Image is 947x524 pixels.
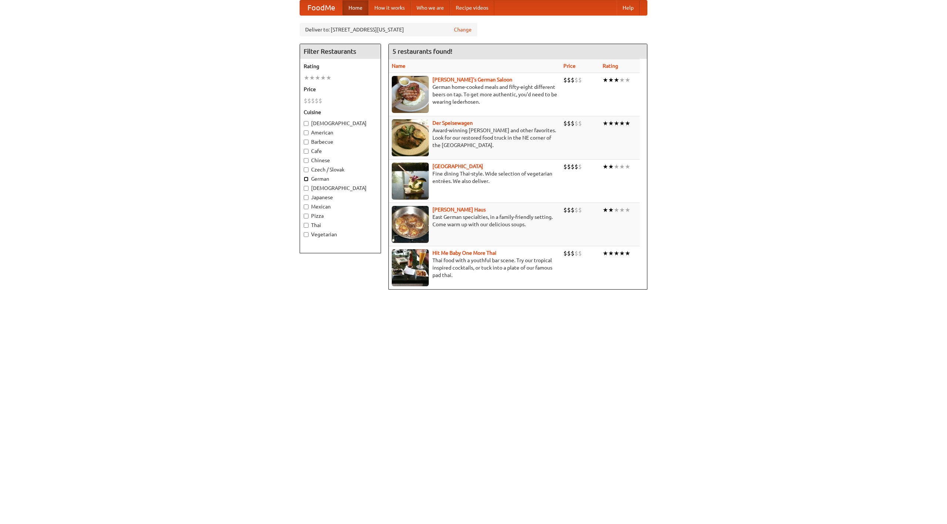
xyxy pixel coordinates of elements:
div: Deliver to: [STREET_ADDRESS][US_STATE] [300,23,477,36]
li: $ [563,119,567,127]
h4: Filter Restaurants [300,44,381,59]
label: [DEMOGRAPHIC_DATA] [304,120,377,127]
li: ★ [625,206,630,214]
li: $ [574,163,578,171]
li: $ [563,76,567,84]
li: $ [578,119,582,127]
label: Vegetarian [304,231,377,238]
li: $ [571,163,574,171]
input: [DEMOGRAPHIC_DATA] [304,121,309,126]
a: Recipe videos [450,0,494,15]
ng-pluralize: 5 restaurants found! [392,48,452,55]
li: $ [578,76,582,84]
li: ★ [625,119,630,127]
li: $ [571,119,574,127]
li: $ [578,163,582,171]
h5: Rating [304,63,377,70]
a: Der Speisewagen [432,120,473,126]
input: Mexican [304,204,309,209]
img: babythai.jpg [392,249,429,286]
a: Who we are [411,0,450,15]
li: $ [567,249,571,257]
a: Home [343,0,368,15]
a: FoodMe [300,0,343,15]
li: ★ [614,119,619,127]
li: ★ [603,119,608,127]
p: Award-winning [PERSON_NAME] and other favorites. Look for our restored food truck in the NE corne... [392,127,557,149]
li: ★ [326,74,331,82]
img: kohlhaus.jpg [392,206,429,243]
li: $ [315,97,319,105]
li: ★ [603,163,608,171]
li: ★ [320,74,326,82]
li: $ [319,97,322,105]
li: $ [571,76,574,84]
li: $ [311,97,315,105]
li: $ [578,206,582,214]
h5: Price [304,86,377,93]
li: ★ [608,249,614,257]
li: $ [563,163,567,171]
input: Thai [304,223,309,228]
a: [PERSON_NAME]'s German Saloon [432,77,512,83]
li: $ [567,206,571,214]
li: $ [571,206,574,214]
label: Cafe [304,147,377,155]
li: ★ [603,249,608,257]
label: Thai [304,221,377,229]
li: ★ [608,76,614,84]
input: Czech / Slovak [304,167,309,172]
a: Help [617,0,640,15]
li: ★ [614,249,619,257]
a: Hit Me Baby One More Thai [432,250,496,256]
p: Thai food with a youthful bar scene. Try our tropical inspired cocktails, or tuck into a plate of... [392,257,557,279]
li: ★ [608,206,614,214]
li: ★ [625,76,630,84]
li: $ [571,249,574,257]
li: $ [574,206,578,214]
li: ★ [619,206,625,214]
li: ★ [625,249,630,257]
li: ★ [315,74,320,82]
li: ★ [614,76,619,84]
a: How it works [368,0,411,15]
p: German home-cooked meals and fifty-eight different beers on tap. To get more authentic, you'd nee... [392,83,557,106]
a: [PERSON_NAME] Haus [432,207,486,213]
li: ★ [619,163,625,171]
a: Name [392,63,405,69]
p: Fine dining Thai-style. Wide selection of vegetarian entrées. We also deliver. [392,170,557,185]
li: $ [307,97,311,105]
img: satay.jpg [392,163,429,200]
li: $ [567,76,571,84]
label: Barbecue [304,138,377,146]
li: ★ [608,163,614,171]
input: German [304,177,309,181]
li: $ [304,97,307,105]
li: ★ [603,206,608,214]
input: Japanese [304,195,309,200]
li: $ [567,119,571,127]
input: Cafe [304,149,309,154]
li: ★ [614,206,619,214]
label: German [304,175,377,183]
label: Czech / Slovak [304,166,377,173]
img: speisewagen.jpg [392,119,429,156]
li: $ [574,76,578,84]
input: [DEMOGRAPHIC_DATA] [304,186,309,191]
li: $ [578,249,582,257]
input: Pizza [304,214,309,218]
li: ★ [304,74,309,82]
li: $ [563,249,567,257]
li: ★ [619,119,625,127]
input: American [304,130,309,135]
label: American [304,129,377,136]
label: Japanese [304,194,377,201]
li: ★ [619,249,625,257]
p: East German specialties, in a family-friendly setting. Come warm up with our delicious soups. [392,213,557,228]
li: $ [563,206,567,214]
a: [GEOGRAPHIC_DATA] [432,163,483,169]
li: $ [567,163,571,171]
